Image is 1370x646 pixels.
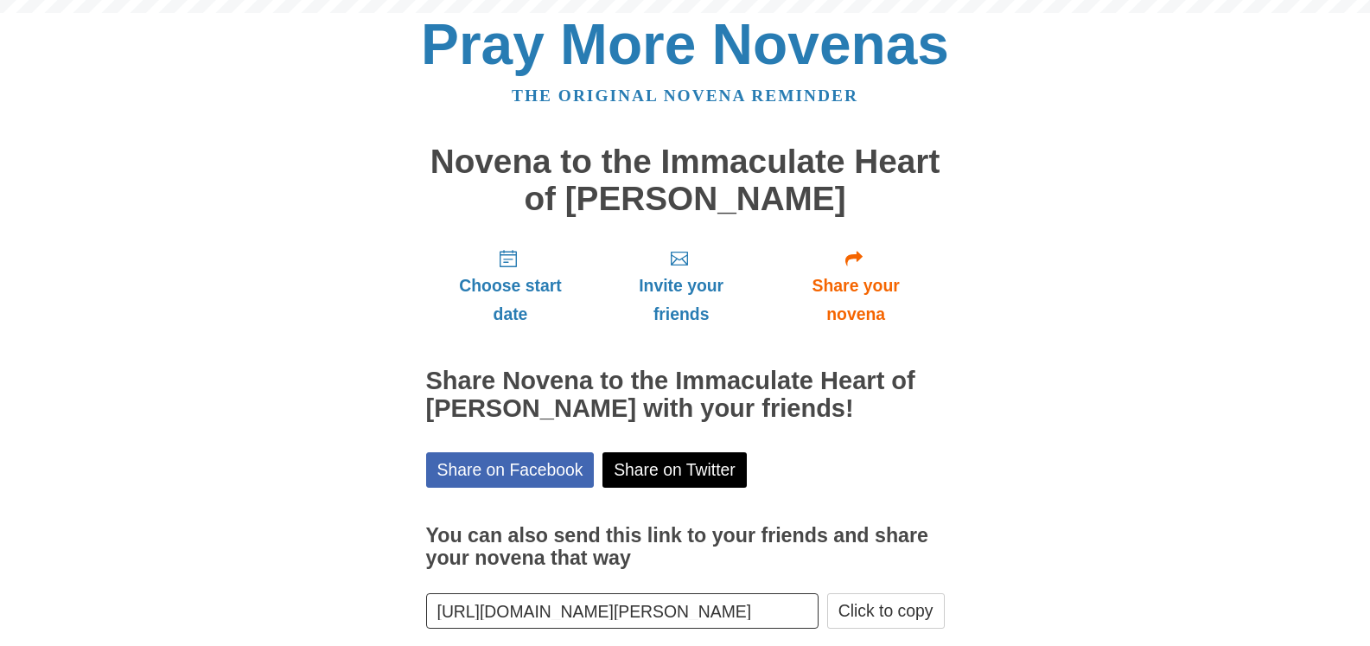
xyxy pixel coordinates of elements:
span: Choose start date [443,272,578,329]
a: Choose start date [426,234,596,337]
button: Click to copy [827,593,945,629]
h3: You can also send this link to your friends and share your novena that way [426,525,945,569]
a: Pray More Novenas [421,12,949,76]
a: The original novena reminder [512,86,858,105]
a: Share your novena [768,234,945,337]
h1: Novena to the Immaculate Heart of [PERSON_NAME] [426,144,945,217]
span: Invite your friends [612,272,749,329]
span: Share your novena [785,272,927,329]
a: Invite your friends [595,234,767,337]
a: Share on Facebook [426,452,595,488]
a: Share on Twitter [602,452,747,488]
h2: Share Novena to the Immaculate Heart of [PERSON_NAME] with your friends! [426,368,945,423]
